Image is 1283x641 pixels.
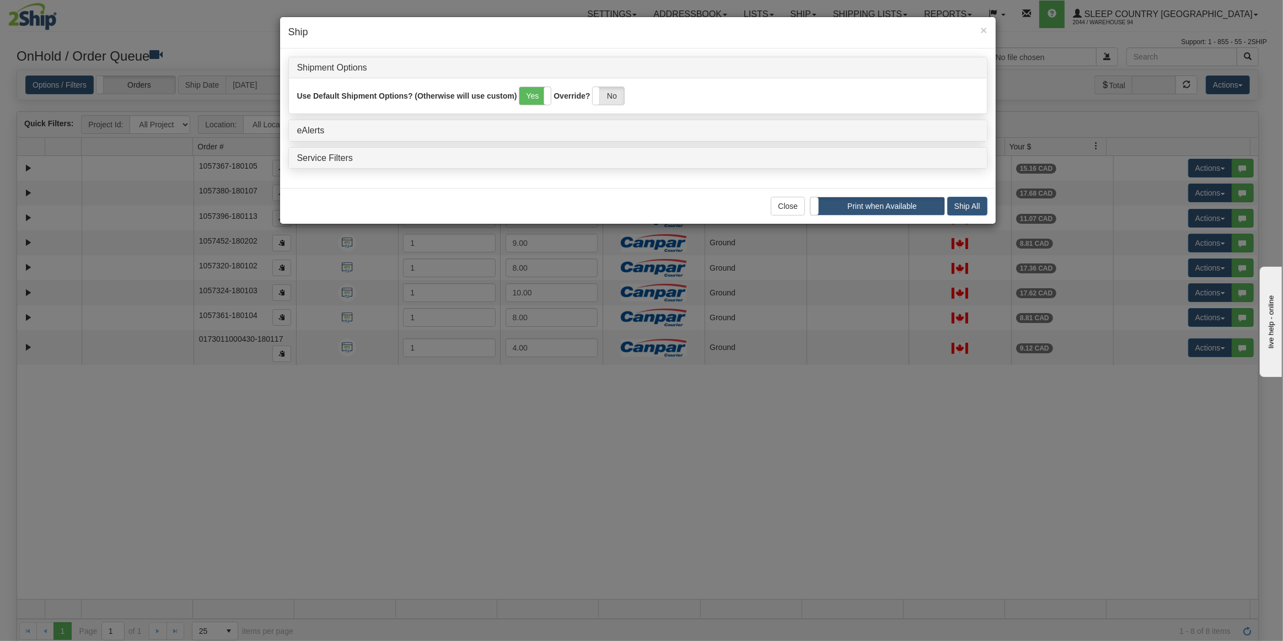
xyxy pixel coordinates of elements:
label: No [593,87,624,105]
h4: Ship [288,25,987,40]
button: Close [771,197,805,216]
a: Service Filters [297,153,353,163]
label: Yes [519,87,551,105]
button: Close [980,24,987,36]
span: × [980,24,987,36]
label: Use Default Shipment Options? (Otherwise will use custom) [297,90,517,101]
label: Override? [554,90,590,101]
label: Print when Available [813,197,944,215]
a: Shipment Options [297,63,367,72]
iframe: chat widget [1258,264,1282,376]
button: Ship All [947,197,987,216]
a: eAlerts [297,126,325,135]
div: live help - online [8,9,102,18]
